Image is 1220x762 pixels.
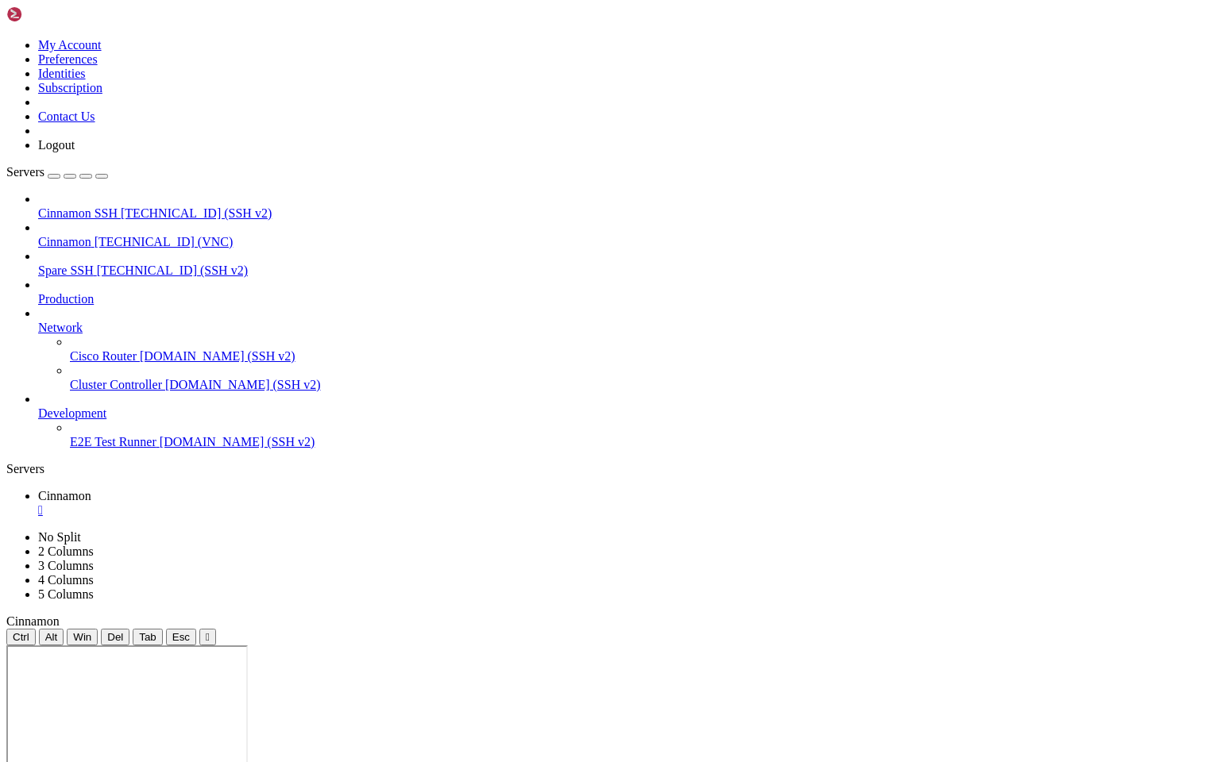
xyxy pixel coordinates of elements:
[38,292,1214,306] a: Production
[6,462,1214,476] div: Servers
[38,545,94,558] a: 2 Columns
[38,235,91,248] span: Cinnamon
[160,435,315,448] span: [DOMAIN_NAME] (SSH v2)
[70,335,1214,364] li: Cisco Router [DOMAIN_NAME] (SSH v2)
[38,38,102,52] a: My Account
[38,278,1214,306] li: Production
[38,489,1214,518] a: Cinnamon
[38,264,94,277] span: Spare SSH
[38,573,94,587] a: 4 Columns
[6,629,36,645] button: Ctrl
[45,631,58,643] span: Alt
[95,235,234,248] span: [TECHNICAL_ID] (VNC)
[73,631,91,643] span: Win
[70,364,1214,392] li: Cluster Controller [DOMAIN_NAME] (SSH v2)
[6,165,108,179] a: Servers
[6,6,98,22] img: Shellngn
[121,206,272,220] span: [TECHNICAL_ID] (SSH v2)
[38,249,1214,278] li: Spare SSH [TECHNICAL_ID] (SSH v2)
[38,110,95,123] a: Contact Us
[38,264,1214,278] a: Spare SSH [TECHNICAL_ID] (SSH v2)
[70,378,1214,392] a: Cluster Controller [DOMAIN_NAME] (SSH v2)
[38,559,94,572] a: 3 Columns
[38,306,1214,392] li: Network
[165,378,321,391] span: [DOMAIN_NAME] (SSH v2)
[67,629,98,645] button: Win
[70,435,156,448] span: E2E Test Runner
[38,67,86,80] a: Identities
[172,631,190,643] span: Esc
[97,264,248,277] span: [TECHNICAL_ID] (SSH v2)
[133,629,163,645] button: Tab
[107,631,123,643] span: Del
[38,292,94,306] span: Production
[101,629,129,645] button: Del
[13,631,29,643] span: Ctrl
[38,321,1214,335] a: Network
[38,321,83,334] span: Network
[38,235,1214,249] a: Cinnamon [TECHNICAL_ID] (VNC)
[139,631,156,643] span: Tab
[39,629,64,645] button: Alt
[70,378,162,391] span: Cluster Controller
[38,392,1214,449] li: Development
[38,406,106,420] span: Development
[70,435,1214,449] a: E2E Test Runner [DOMAIN_NAME] (SSH v2)
[38,530,81,544] a: No Split
[70,421,1214,449] li: E2E Test Runner [DOMAIN_NAME] (SSH v2)
[38,206,118,220] span: Cinnamon SSH
[206,631,210,643] div: 
[38,81,102,94] a: Subscription
[199,629,216,645] button: 
[70,349,137,363] span: Cisco Router
[38,52,98,66] a: Preferences
[38,587,94,601] a: 5 Columns
[6,165,44,179] span: Servers
[38,221,1214,249] li: Cinnamon [TECHNICAL_ID] (VNC)
[70,349,1214,364] a: Cisco Router [DOMAIN_NAME] (SSH v2)
[38,503,1214,518] a: 
[38,406,1214,421] a: Development
[38,206,1214,221] a: Cinnamon SSH [TECHNICAL_ID] (SSH v2)
[38,138,75,152] a: Logout
[166,629,196,645] button: Esc
[38,489,91,502] span: Cinnamon
[140,349,295,363] span: [DOMAIN_NAME] (SSH v2)
[38,192,1214,221] li: Cinnamon SSH [TECHNICAL_ID] (SSH v2)
[6,614,60,628] span: Cinnamon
